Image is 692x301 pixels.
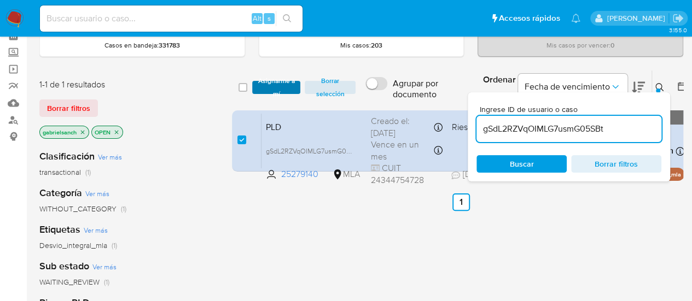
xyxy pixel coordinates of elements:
[668,26,687,34] span: 3.155.0
[268,13,271,23] span: s
[499,13,560,24] span: Accesos rápidos
[253,13,261,23] span: Alt
[571,14,580,23] a: Notificaciones
[276,11,298,26] button: search-icon
[40,11,303,26] input: Buscar usuario o caso...
[672,13,684,24] a: Salir
[607,13,668,23] p: gabriela.sanchez@mercadolibre.com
